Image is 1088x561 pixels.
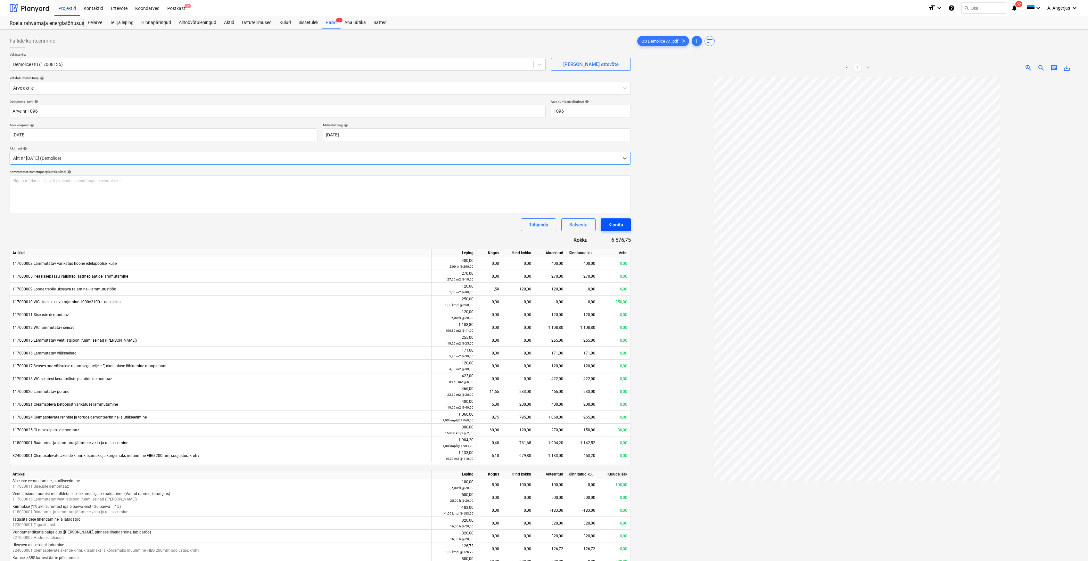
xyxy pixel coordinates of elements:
[476,542,502,555] div: 0,00
[220,16,238,29] div: Aktid
[598,257,630,270] div: 0,00
[476,308,502,321] div: 0,00
[12,415,147,419] span: 117000024 Olemasolevate rennide ja torude demonteerimine ja utiliseerimine
[598,372,630,385] div: 0,00
[693,37,701,45] span: add
[1037,64,1045,72] span: zoom_out
[502,334,534,347] div: 0,00
[534,470,566,478] div: Akteeritud
[598,334,630,347] div: 0,00
[864,64,871,72] a: Next page
[12,377,112,381] span: 117000018 WC seintest keraamiliste plaatide demontaaz
[598,347,630,360] div: 0,00
[566,470,598,478] div: Kinnitatud kulud
[476,449,502,462] div: 6,18
[598,436,630,449] div: 0,00
[434,399,474,411] div: 400,00
[434,424,474,436] div: 300,00
[449,265,474,268] small: 2,00 tk @ 200,00
[434,373,474,385] div: 422,00
[476,360,502,372] div: 0,00
[502,321,534,334] div: 0,00
[12,338,137,343] span: 117000015 Lammutatav ventilatsiooni ruumi seinad (kivi)
[12,510,128,514] span: 118000001 Raadamis- ja lammutusjäätmete vedu ja utiliseerimine
[601,218,631,231] button: Kinnita
[566,360,598,372] div: 120,00
[502,491,534,504] div: 0,00
[598,296,630,308] div: 250,00
[566,372,598,385] div: 422,00
[534,360,566,372] div: 120,00
[10,470,432,478] div: Artikkel
[476,398,502,411] div: 5,00
[534,530,566,542] div: 320,00
[566,530,598,542] div: 320,00
[476,270,502,283] div: 0,00
[502,283,534,296] div: 120,00
[175,16,220,29] div: Alltöövõtulepingud
[445,329,474,332] small: 100,80 m2 @ 11,00
[447,393,474,396] small: 23,30 m2 @ 20,00
[502,249,534,257] div: Hind kokku
[33,100,38,103] span: help
[566,478,598,491] div: 0,00
[238,16,276,29] a: Ostutellimused
[534,308,566,321] div: 120,00
[534,347,566,360] div: 171,00
[566,385,598,398] div: 233,00
[598,385,630,398] div: 0,00
[12,504,121,509] span: Kiirmakse (1% akti summast iga 5 päeva eest - 20 päeva = 4%)
[502,257,534,270] div: 0,00
[12,389,70,394] span: 117000020 Lammutatav põrand
[502,308,534,321] div: 0,00
[66,170,71,174] span: help
[10,170,631,174] div: Kommentaar raamatupidajale (valikuline)
[534,449,566,462] div: 1 133,00
[10,123,318,127] div: Arve kuupäev
[12,402,118,407] span: 117000021 Oleamsoleva betoonist varikatuse lammutamine
[12,453,199,458] span: 324000001 Olemasolevate akende kinni, kitsamaks ja kõrgemaks müürimine FIBO 200mm, soojustus, krohv
[12,523,55,527] span: 123000001 Tagasitäited
[534,478,566,491] div: 100,00
[434,271,474,282] div: 270,00
[502,372,534,385] div: 0,00
[10,100,546,104] div: Dokumendi nimi
[1063,64,1071,72] span: save_alt
[450,499,474,502] small: 25,00 h @ 20,00
[12,556,78,560] span: Katusele SBS kattest äärte põletamine
[598,236,631,244] div: 6 576,75
[434,335,474,346] div: 255,00
[434,450,474,462] div: 1 133,00
[566,424,598,436] div: 150,00
[137,16,175,29] a: Hinnapäringud
[521,218,556,231] button: Tühjenda
[476,478,502,491] div: 5,00
[12,274,128,279] span: 117000005 Peasissepääsu välistrepi astmeplaatide lammutamine
[502,347,534,360] div: 0,00
[561,218,596,231] button: Salvesta
[1015,1,1022,7] span: 52
[598,449,630,462] div: 0,00
[502,296,534,308] div: 0,00
[322,16,341,29] div: Failid
[1025,64,1032,72] span: zoom_in
[476,296,502,308] div: 0,00
[534,334,566,347] div: 255,00
[476,334,502,347] div: 0,00
[434,386,474,398] div: 466,00
[502,478,534,491] div: 100,00
[534,321,566,334] div: 1 108,80
[12,548,199,553] span: 324000001 Olemasolevate akende kinni, kitsamaks ja kõrgemaks müürimine FIBO 200mm, soojustus, krohv
[12,535,64,540] span: 227000009 Hüdroisolatsioon
[445,457,474,460] small: 10,30 m2 @ 110,00
[551,100,631,104] div: Arve number (valikuline)
[323,128,631,141] input: Tähtaega pole määratud
[598,321,630,334] div: 0,00
[566,296,598,308] div: 0,00
[449,367,474,371] small: 4,00 m2 @ 30,00
[445,303,474,307] small: 1,00 kmpl @ 250,00
[548,236,598,244] div: Kokku
[551,105,631,118] input: Arve number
